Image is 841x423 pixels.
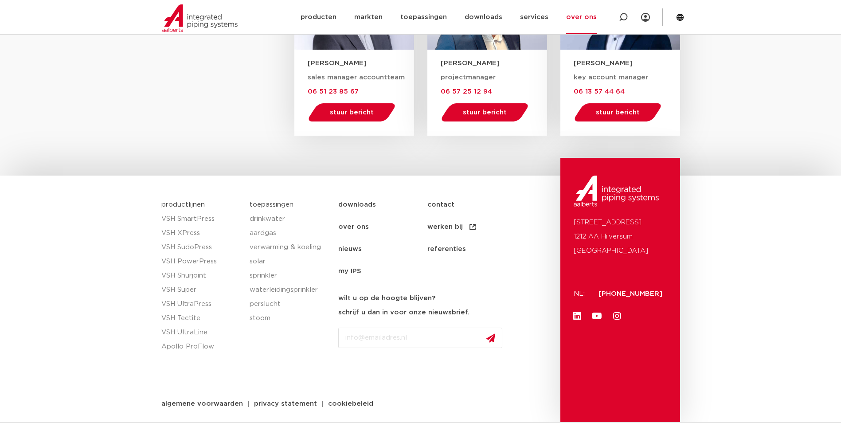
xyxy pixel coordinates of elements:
a: werken bij [427,216,516,238]
a: VSH PowerPress [161,255,241,269]
a: my IPS [338,260,427,282]
a: 06 13 57 44 64 [574,88,625,95]
a: VSH UltraLine [161,325,241,340]
a: toepassingen [250,201,293,208]
a: VSH Super [161,283,241,297]
a: privacy statement [247,400,324,407]
h3: [PERSON_NAME] [441,59,547,68]
a: waterleidingsprinkler [250,283,329,297]
strong: schrijf u dan in voor onze nieuwsbrief. [338,309,469,316]
a: VSH Tectite [161,311,241,325]
span: sales manager accountteam [308,74,405,81]
a: cookiebeleid [321,400,380,407]
a: 06 57 25 12 94 [441,88,492,95]
a: stoom [250,311,329,325]
a: nieuws [338,238,427,260]
a: drinkwater [250,212,329,226]
a: [PHONE_NUMBER] [598,290,662,297]
iframe: reCAPTCHA [338,355,473,390]
span: privacy statement [254,400,317,407]
a: downloads [338,194,427,216]
a: VSH SmartPress [161,212,241,226]
input: info@emailadres.nl [338,328,502,348]
a: VSH UltraPress [161,297,241,311]
nav: Menu [338,194,556,282]
h3: [PERSON_NAME] [308,59,414,68]
span: cookiebeleid [328,400,373,407]
span: stuur bericht [463,109,507,116]
a: algemene voorwaarden [155,400,250,407]
a: over ons [338,216,427,238]
span: algemene voorwaarden [161,400,243,407]
a: perslucht [250,297,329,311]
a: Apollo ProFlow [161,340,241,354]
a: sprinkler [250,269,329,283]
a: aardgas [250,226,329,240]
a: 06 51 23 85 67 [308,88,359,95]
span: key account manager [574,74,648,81]
a: referenties [427,238,516,260]
p: NL: [574,287,588,301]
h3: [PERSON_NAME] [574,59,680,68]
a: VSH Shurjoint [161,269,241,283]
a: VSH SudoPress [161,240,241,255]
a: verwarming & koeling [250,240,329,255]
a: contact [427,194,516,216]
img: send.svg [486,333,495,343]
span: stuur bericht [596,109,640,116]
span: projectmanager [441,74,496,81]
strong: wilt u op de hoogte blijven? [338,295,435,302]
a: solar [250,255,329,269]
a: VSH XPress [161,226,241,240]
span: stuur bericht [330,109,374,116]
a: productlijnen [161,201,205,208]
p: [STREET_ADDRESS] 1212 AA Hilversum [GEOGRAPHIC_DATA] [574,215,667,258]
